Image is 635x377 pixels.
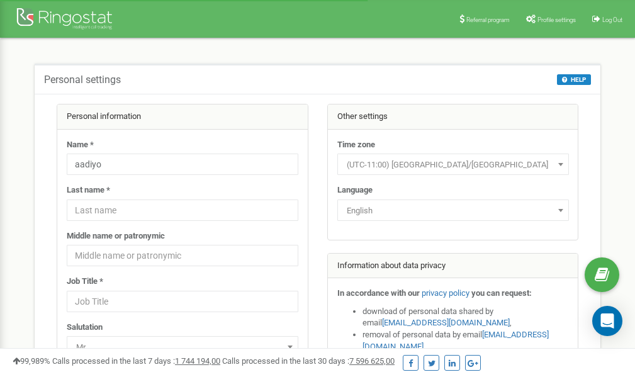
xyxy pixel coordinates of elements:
div: Information about data privacy [328,254,578,279]
span: (UTC-11:00) Pacific/Midway [337,154,569,175]
input: Middle name or patronymic [67,245,298,266]
label: Job Title * [67,276,103,288]
span: 99,989% [13,356,50,366]
label: Last name * [67,184,110,196]
span: Mr. [67,336,298,357]
label: Time zone [337,139,375,151]
button: HELP [557,74,591,85]
h5: Personal settings [44,74,121,86]
li: removal of personal data by email , [362,329,569,352]
input: Name [67,154,298,175]
div: Open Intercom Messenger [592,306,622,336]
span: Referral program [466,16,510,23]
span: Log Out [602,16,622,23]
u: 7 596 625,00 [349,356,395,366]
div: Personal information [57,104,308,130]
span: Profile settings [537,16,576,23]
span: English [342,202,565,220]
li: download of personal data shared by email , [362,306,569,329]
span: Calls processed in the last 7 days : [52,356,220,366]
label: Name * [67,139,94,151]
a: [EMAIL_ADDRESS][DOMAIN_NAME] [382,318,510,327]
label: Salutation [67,322,103,334]
label: Middle name or patronymic [67,230,165,242]
strong: you can request: [471,288,532,298]
div: Other settings [328,104,578,130]
span: English [337,200,569,221]
span: (UTC-11:00) Pacific/Midway [342,156,565,174]
label: Language [337,184,373,196]
input: Last name [67,200,298,221]
u: 1 744 194,00 [175,356,220,366]
a: privacy policy [422,288,469,298]
strong: In accordance with our [337,288,420,298]
span: Calls processed in the last 30 days : [222,356,395,366]
span: Mr. [71,339,294,356]
input: Job Title [67,291,298,312]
